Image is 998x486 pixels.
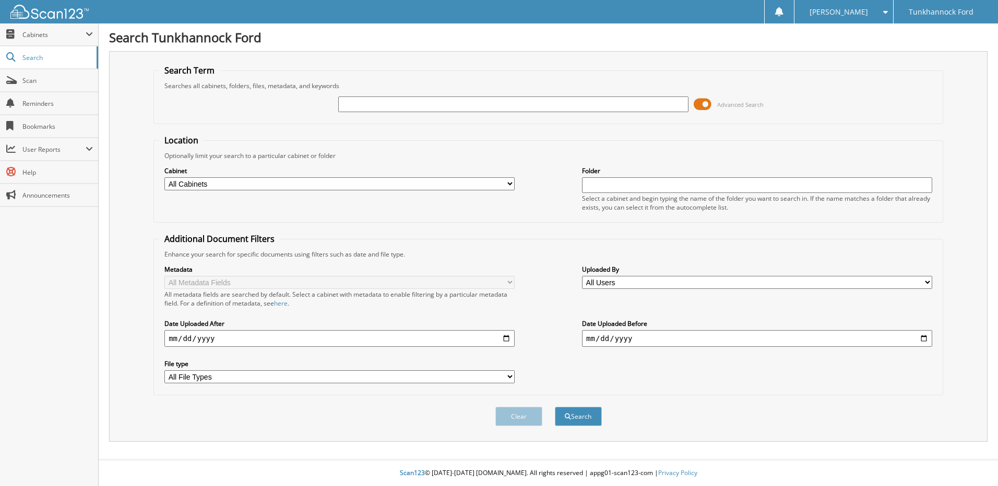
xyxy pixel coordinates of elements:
label: Folder [582,166,932,175]
div: © [DATE]-[DATE] [DOMAIN_NAME]. All rights reserved | appg01-scan123-com | [99,460,998,486]
span: Search [22,53,91,62]
label: Date Uploaded After [164,319,515,328]
input: end [582,330,932,347]
legend: Location [159,135,204,146]
span: Advanced Search [717,101,764,108]
span: Scan123 [400,468,425,477]
div: Optionally limit your search to a particular cabinet or folder [159,151,937,160]
span: Scan [22,76,93,85]
label: Cabinet [164,166,515,175]
div: All metadata fields are searched by default. Select a cabinet with metadata to enable filtering b... [164,290,515,308]
span: Announcements [22,191,93,200]
input: start [164,330,515,347]
label: Metadata [164,265,515,274]
div: Select a cabinet and begin typing the name of the folder you want to search in. If the name match... [582,194,932,212]
span: Help [22,168,93,177]
a: here [274,299,288,308]
div: Searches all cabinets, folders, files, metadata, and keywords [159,81,937,90]
span: Tunkhannock Ford [909,9,973,15]
button: Clear [495,407,542,426]
button: Search [555,407,602,426]
iframe: Chat Widget [946,436,998,486]
a: Privacy Policy [658,468,697,477]
span: User Reports [22,145,86,154]
h1: Search Tunkhannock Ford [109,29,988,46]
span: Cabinets [22,30,86,39]
label: File type [164,359,515,368]
legend: Additional Document Filters [159,233,280,245]
legend: Search Term [159,65,220,76]
div: Enhance your search for specific documents using filters such as date and file type. [159,250,937,259]
span: Bookmarks [22,122,93,131]
span: Reminders [22,99,93,108]
label: Date Uploaded Before [582,319,932,328]
label: Uploaded By [582,265,932,274]
img: scan123-logo-white.svg [10,5,89,19]
span: [PERSON_NAME] [810,9,868,15]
